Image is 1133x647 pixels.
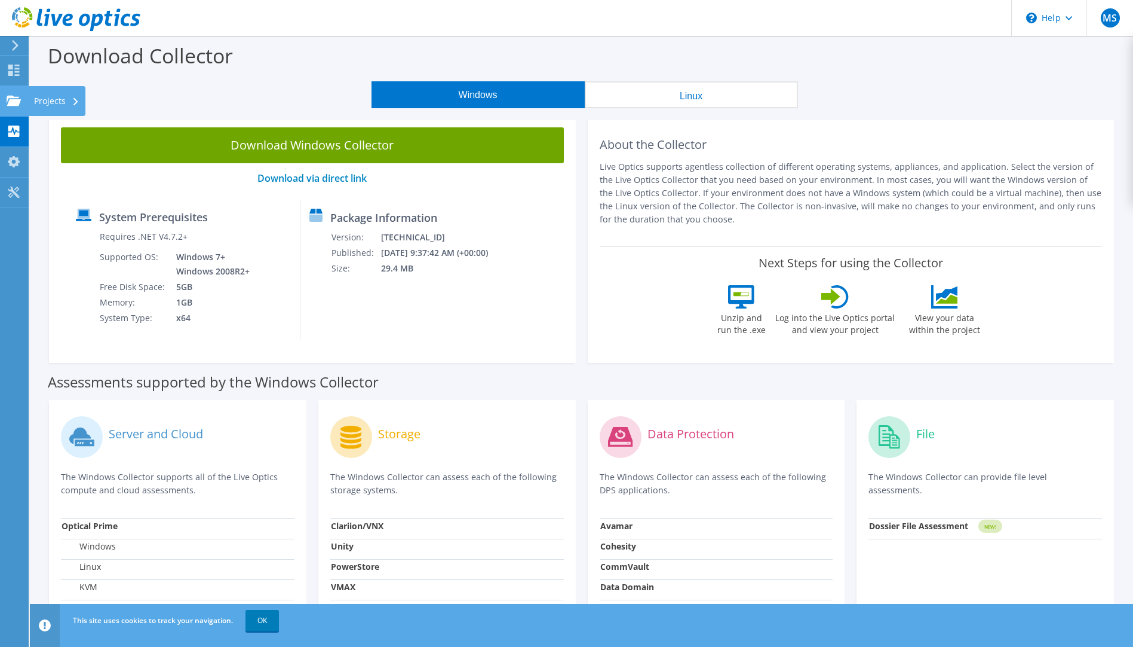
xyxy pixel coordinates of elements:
strong: CommVault [600,561,649,572]
p: The Windows Collector can assess each of the following DPS applications. [600,471,833,497]
label: Next Steps for using the Collector [759,256,943,270]
p: Live Optics supports agentless collection of different operating systems, appliances, and applica... [600,160,1103,226]
label: Package Information [330,212,437,224]
label: System Prerequisites [99,211,208,223]
td: 29.4 MB [380,261,504,276]
tspan: NEW! [984,523,996,530]
label: File [916,428,935,440]
td: Size: [331,261,380,276]
strong: VMAX [331,581,355,593]
p: The Windows Collector supports all of the Live Optics compute and cloud assessments. [61,471,294,497]
label: Unzip and run the .exe [714,309,769,336]
label: Windows [62,541,116,553]
strong: Clariion/VNX [331,520,383,532]
td: Published: [331,245,380,261]
td: Memory: [99,295,167,310]
strong: Optical Prime [62,520,118,532]
strong: Avamar [600,520,632,532]
p: The Windows Collector can provide file level assessments. [868,471,1102,497]
strong: Unity [331,541,354,552]
button: Windows [371,81,585,108]
div: Projects [28,86,85,116]
a: Download Windows Collector [61,127,564,163]
strong: PowerStore [331,561,379,572]
button: Linux [585,81,798,108]
label: Download Collector [48,42,233,69]
label: Assessments supported by the Windows Collector [48,376,379,388]
td: Windows 7+ Windows 2008R2+ [167,249,252,279]
td: 5GB [167,279,252,295]
label: Xen [62,602,94,614]
a: Download via direct link [257,172,367,185]
a: OK [245,610,279,631]
strong: Dossier File Assessment [869,520,968,532]
td: System Type: [99,310,167,326]
span: This site uses cookies to track your navigation. [73,615,233,625]
strong: Isilon [331,602,354,613]
svg: \n [1026,13,1037,23]
label: Server and Cloud [109,428,203,440]
label: Storage [378,428,420,440]
label: Log into the Live Optics portal and view your project [775,309,895,336]
span: MS [1101,8,1120,28]
td: 1GB [167,295,252,310]
label: Linux [62,561,101,573]
td: [DATE] 9:37:42 AM (+00:00) [380,245,504,261]
td: [TECHNICAL_ID] [380,230,504,245]
td: x64 [167,310,252,326]
label: Data Protection [647,428,734,440]
label: KVM [62,581,97,593]
strong: Data Domain [600,581,654,593]
label: View your data within the project [901,309,987,336]
p: The Windows Collector can assess each of the following storage systems. [330,471,564,497]
h2: About the Collector [600,138,1103,152]
td: Version: [331,230,380,245]
strong: Cohesity [600,541,636,552]
td: Free Disk Space: [99,279,167,295]
td: Supported OS: [99,249,167,279]
strong: IBM Spectrum Protect (TSM) [600,602,717,613]
label: Requires .NET V4.7.2+ [100,231,188,243]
